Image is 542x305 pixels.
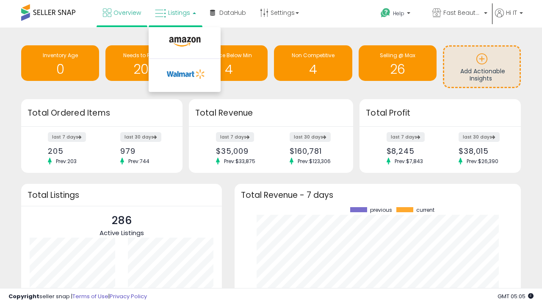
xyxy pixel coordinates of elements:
[123,52,166,59] span: Needs to Reprice
[293,158,335,165] span: Prev: $123,306
[495,8,523,28] a: Hi IT
[380,8,391,18] i: Get Help
[393,10,404,17] span: Help
[100,213,144,229] p: 286
[43,52,78,59] span: Inventory Age
[443,8,481,17] span: Fast Beauty ([GEOGRAPHIC_DATA])
[216,147,265,155] div: $35,009
[498,292,534,300] span: 2025-10-7 05:05 GMT
[220,158,260,165] span: Prev: $33,875
[8,292,39,300] strong: Copyright
[278,62,348,76] h1: 4
[120,147,168,155] div: 979
[168,8,190,17] span: Listings
[290,147,338,155] div: $160,781
[195,107,347,119] h3: Total Revenue
[290,132,331,142] label: last 30 days
[100,228,144,237] span: Active Listings
[363,62,432,76] h1: 26
[416,207,434,213] span: current
[387,132,425,142] label: last 7 days
[190,45,268,81] a: BB Price Below Min 4
[390,158,427,165] span: Prev: $7,843
[274,45,352,81] a: Non Competitive 4
[462,158,503,165] span: Prev: $26,390
[48,147,95,155] div: 205
[460,67,505,83] span: Add Actionable Insights
[387,147,434,155] div: $8,245
[459,147,506,155] div: $38,015
[48,132,86,142] label: last 7 days
[110,292,147,300] a: Privacy Policy
[506,8,517,17] span: Hi IT
[28,107,176,119] h3: Total Ordered Items
[374,1,425,28] a: Help
[194,62,263,76] h1: 4
[52,158,81,165] span: Prev: 203
[21,45,99,81] a: Inventory Age 0
[292,52,335,59] span: Non Competitive
[216,132,254,142] label: last 7 days
[380,52,415,59] span: Selling @ Max
[205,52,252,59] span: BB Price Below Min
[459,132,500,142] label: last 30 days
[219,8,246,17] span: DataHub
[8,293,147,301] div: seller snap | |
[359,45,437,81] a: Selling @ Max 26
[124,158,154,165] span: Prev: 744
[241,192,514,198] h3: Total Revenue - 7 days
[366,107,514,119] h3: Total Profit
[370,207,392,213] span: previous
[72,292,108,300] a: Terms of Use
[110,62,179,76] h1: 207
[120,132,161,142] label: last 30 days
[113,8,141,17] span: Overview
[444,47,520,87] a: Add Actionable Insights
[28,192,216,198] h3: Total Listings
[105,45,183,81] a: Needs to Reprice 207
[25,62,95,76] h1: 0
